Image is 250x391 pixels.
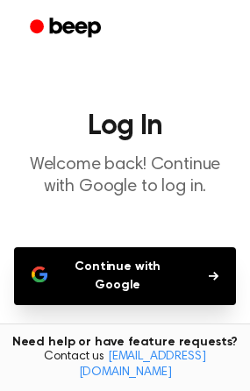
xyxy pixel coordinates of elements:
[14,112,236,140] h1: Log In
[14,154,236,198] p: Welcome back! Continue with Google to log in.
[11,350,239,380] span: Contact us
[79,351,206,379] a: [EMAIL_ADDRESS][DOMAIN_NAME]
[14,247,236,305] button: Continue with Google
[18,11,117,46] a: Beep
